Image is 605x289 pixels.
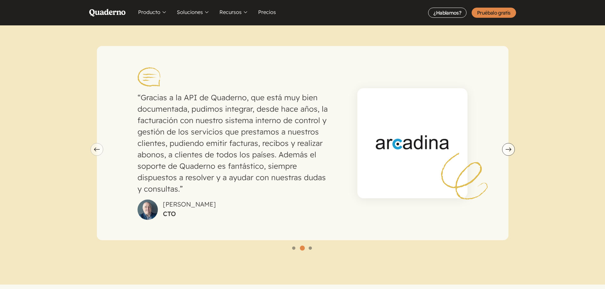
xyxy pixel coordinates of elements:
[163,200,216,220] div: [PERSON_NAME]
[138,92,330,194] p: Gracias a la API de Quaderno, que está muy bien documentada, pudimos integrar, desde hace años, l...
[138,200,158,220] img: Photo of Jose Alberto Hernandis
[97,46,508,240] div: slide 2
[472,8,516,18] a: Pruébalo gratis
[428,8,467,18] a: ¿Hablamos?
[163,209,216,219] cite: CTO
[357,88,467,198] img: Arcadina logo
[97,46,508,240] div: carousel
